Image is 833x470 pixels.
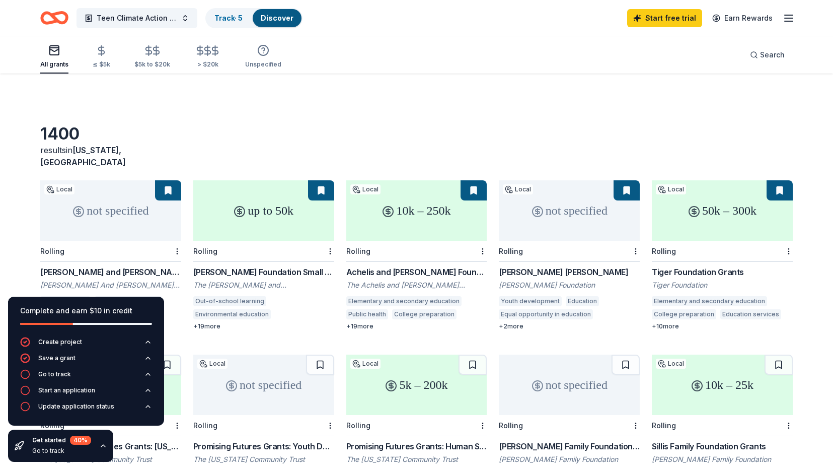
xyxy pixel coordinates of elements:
div: The Achelis and [PERSON_NAME] Foundation [346,280,487,290]
button: All grants [40,40,68,74]
span: Search [760,49,785,61]
button: Update application status [20,401,152,418]
div: not specified [499,180,640,241]
a: 10k – 250kLocalRollingAchelis and [PERSON_NAME] Foundation GrantThe Achelis and [PERSON_NAME] Fou... [346,180,487,330]
a: Discover [261,14,293,22]
a: Track· 5 [214,14,243,22]
div: 10k – 25k [652,355,793,415]
div: [PERSON_NAME] [PERSON_NAME] [499,266,640,278]
div: Youth development [499,296,562,306]
a: Earn Rewards [706,9,779,27]
div: Promising Futures Grants: Youth Development [193,440,334,452]
div: Rolling [499,247,523,255]
div: Promising Futures Grants: Human Services Focus Area [346,440,487,452]
div: not specified [499,355,640,415]
div: The [US_STATE] Community Trust [346,454,487,464]
div: Local [503,184,533,194]
div: Sillis Family Foundation Grants [652,440,793,452]
div: Rolling [193,421,217,430]
a: Start free trial [627,9,702,27]
div: + 2 more [499,322,640,330]
div: Local [197,359,228,369]
div: Get started [32,436,91,445]
a: not specifiedLocalRolling[PERSON_NAME] and [PERSON_NAME] Foundation Grant[PERSON_NAME] And [PERSO... [40,180,181,330]
span: Teen Climate Action Program [97,12,177,24]
div: Rolling [499,421,523,430]
div: The [PERSON_NAME] and [PERSON_NAME] Foundation [193,280,334,290]
div: Rolling [40,247,64,255]
div: Rolling [652,421,676,430]
a: up to 50kRolling[PERSON_NAME] Foundation Small Grants ProgramThe [PERSON_NAME] and [PERSON_NAME] ... [193,180,334,330]
button: ≤ $5k [93,41,110,74]
button: Save a grant [20,353,152,369]
button: Unspecified [245,40,281,74]
div: [PERSON_NAME] Foundation [499,280,640,290]
div: Go to track [38,370,71,378]
div: College preparation [652,309,716,319]
div: [PERSON_NAME] Foundation Small Grants Program [193,266,334,278]
a: not specifiedLocalRolling[PERSON_NAME] [PERSON_NAME][PERSON_NAME] FoundationYouth developmentEduc... [499,180,640,330]
div: ≤ $5k [93,60,110,69]
div: Update application status [38,402,114,411]
div: + 10 more [652,322,793,330]
div: $5k to $20k [134,60,170,69]
div: not specified [193,355,334,415]
div: Elementary and secondary education [652,296,767,306]
div: Rolling [346,247,370,255]
div: Education services [720,309,781,319]
div: 50k – 300k [652,180,793,241]
div: 5k – 200k [346,355,487,415]
div: [PERSON_NAME] and [PERSON_NAME] Foundation Grant [40,266,181,278]
button: > $20k [194,41,221,74]
button: Teen Climate Action Program [77,8,197,28]
div: Elementary and secondary education [346,296,462,306]
span: in [40,145,126,167]
button: Create project [20,337,152,353]
button: Go to track [20,369,152,385]
div: Local [656,359,686,369]
a: 50k – 300kLocalRollingTiger Foundation GrantsTiger FoundationElementary and secondary educationCo... [652,180,793,330]
button: Track· 5Discover [205,8,302,28]
div: [PERSON_NAME] Family Foundation [499,454,640,464]
div: up to 50k [193,180,334,241]
div: 1400 [40,124,181,144]
div: Create project [38,338,82,346]
div: Rolling [346,421,370,430]
div: + 19 more [346,322,487,330]
div: results [40,144,181,168]
div: not specified [40,180,181,241]
div: The [US_STATE] Community Trust [193,454,334,464]
div: 10k – 250k [346,180,487,241]
button: $5k to $20k [134,41,170,74]
div: Local [44,184,74,194]
div: All grants [40,60,68,69]
button: Start an application [20,385,152,401]
div: [PERSON_NAME] Family Foundation [652,454,793,464]
div: > $20k [194,60,221,69]
div: Start an application [38,386,95,394]
div: Out-of-school learning [193,296,266,306]
div: Tiger Foundation [652,280,793,290]
div: Equal opportunity in education [499,309,593,319]
span: [US_STATE], [GEOGRAPHIC_DATA] [40,145,126,167]
div: Local [656,184,686,194]
div: Local [350,184,381,194]
div: Save a grant [38,354,75,362]
div: Environmental education [193,309,271,319]
div: Achelis and [PERSON_NAME] Foundation Grant [346,266,487,278]
button: Search [742,45,793,65]
div: Rolling [652,247,676,255]
div: Complete and earn $10 in credit [20,305,152,317]
div: Rolling [193,247,217,255]
div: Local [350,359,381,369]
div: Education [566,296,599,306]
div: [PERSON_NAME] Family Foundation Grant [499,440,640,452]
div: Tiger Foundation Grants [652,266,793,278]
div: [PERSON_NAME] And [PERSON_NAME] Foundation Inc [40,280,181,290]
div: Unspecified [245,60,281,69]
a: Home [40,6,68,30]
div: 40 % [70,436,91,445]
div: Go to track [32,447,91,455]
div: College preparation [392,309,457,319]
div: Public health [346,309,388,319]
